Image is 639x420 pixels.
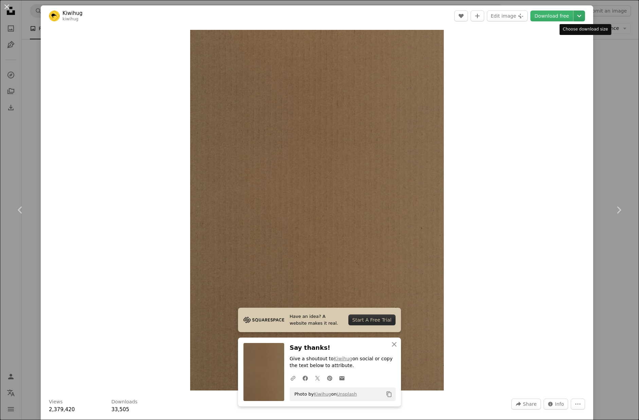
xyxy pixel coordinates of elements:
a: Unsplash [337,392,357,397]
a: Download free [530,11,573,21]
a: Share on Pinterest [324,371,336,385]
img: Go to Kiwihug's profile [49,11,60,21]
button: Add to Collection [471,11,484,21]
button: Like [454,11,468,21]
span: 2,379,420 [49,406,75,413]
span: Have an idea? A website makes it real. [290,313,343,327]
p: Give a shoutout to on social or copy the text below to attribute. [290,356,396,369]
button: More Actions [571,399,585,409]
h3: Say thanks! [290,343,396,353]
img: brown textile in close up photography [190,30,444,390]
h3: Views [49,399,63,405]
a: Kiwihug [62,10,83,17]
span: Share [523,399,536,409]
button: Share this image [511,399,541,409]
a: Have an idea? A website makes it real.Start A Free Trial [238,308,401,332]
span: Photo by on [291,389,357,400]
h3: Downloads [111,399,138,405]
button: Stats about this image [544,399,568,409]
a: Next [598,177,639,243]
a: Share over email [336,371,348,385]
button: Choose download size [573,11,585,21]
a: Kiwihug [314,392,331,397]
a: Share on Twitter [311,371,324,385]
button: Edit image [487,11,528,21]
img: file-1705255347840-230a6ab5bca9image [243,315,284,325]
button: Copy to clipboard [383,388,395,400]
a: Kiwihug [334,356,352,361]
div: Choose download size [560,24,611,35]
div: Start A Free Trial [348,314,396,325]
span: 33,505 [111,406,129,413]
span: Info [555,399,564,409]
a: Share on Facebook [299,371,311,385]
a: kiwihug [62,17,78,21]
button: Zoom in on this image [190,30,444,390]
